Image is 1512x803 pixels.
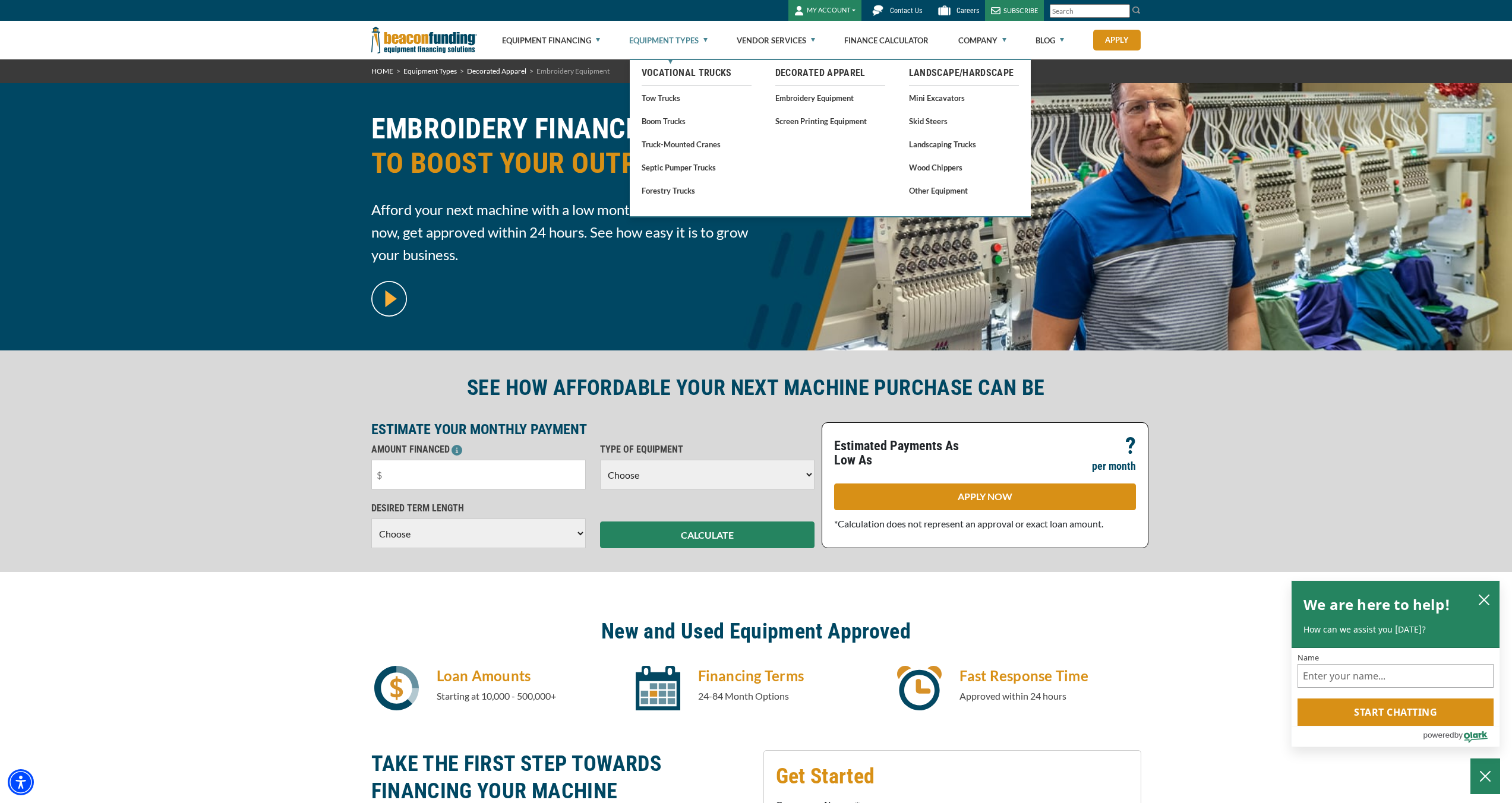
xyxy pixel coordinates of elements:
[371,21,477,59] img: Beacon Funding Corporation logo
[600,442,815,457] p: TYPE OF EQUIPMENT
[775,90,885,105] a: Embroidery Equipment
[1092,459,1136,473] p: per month
[909,66,1019,80] a: Landscape/Hardscape
[467,67,526,75] a: Decorated Apparel
[1125,439,1136,453] p: ?
[698,666,880,686] h4: Financing Terms
[1093,30,1141,50] a: Apply
[909,113,1019,128] a: Skid Steers
[909,183,1019,198] a: Other Equipment
[629,21,708,59] a: Equipment Types
[1118,7,1127,16] a: Clear search text
[371,501,586,516] p: DESIRED TERM LENGTH
[1132,5,1141,15] img: Search
[374,666,419,710] img: icon
[1423,728,1454,742] span: powered
[1298,698,1494,726] button: Start chatting
[371,112,749,189] h1: EMBROIDERY FINANCING
[642,183,752,198] a: Forestry Trucks
[1291,580,1500,748] div: olark chatbox
[957,7,979,15] span: Careers
[371,460,586,489] input: $
[1423,726,1500,747] a: Powered by Olark
[1303,624,1488,636] p: How can we assist you [DATE]?
[536,67,610,75] span: Embroidery Equipment
[1475,591,1494,608] button: close chatbox
[844,21,929,59] a: Finance Calculator
[775,113,885,128] a: Screen Printing Equipment
[737,21,815,59] a: Vendor Services
[502,21,600,59] a: Equipment Financing
[642,113,752,128] a: Boom Trucks
[437,666,618,686] h4: Loan Amounts
[371,146,749,181] span: TO BOOST YOUR OUTPUT
[775,66,885,80] a: Decorated Apparel
[371,198,749,266] span: Afford your next machine with a low monthly payment. Apply now, get approved within 24 hours. See...
[371,618,1141,645] h2: New and Used Equipment Approved
[959,690,1066,701] span: Approved within 24 hours
[403,67,457,75] a: Equipment Types
[834,439,978,467] p: Estimated Payments As Low As
[1036,21,1064,59] a: Blog
[371,281,407,317] img: video modal pop-up play button
[909,137,1019,151] a: Landscaping Trucks
[834,518,1103,529] span: *Calculation does not represent an approval or exact loan amount.
[8,769,34,795] div: Accessibility Menu
[1454,728,1463,742] span: by
[958,21,1006,59] a: Company
[371,67,393,75] a: HOME
[437,689,618,703] p: Starting at 10,000 - 500,000+
[600,521,815,548] button: CALCULATE
[909,160,1019,175] a: Wood Chippers
[642,90,752,105] a: Tow Trucks
[371,422,815,437] p: ESTIMATE YOUR MONTHLY PAYMENT
[1050,4,1130,18] input: Search
[642,66,752,80] a: Vocational Trucks
[698,690,789,701] span: 24-84 Month Options
[371,374,1141,401] h2: SEE HOW AFFORDABLE YOUR NEXT MACHINE PURCHASE CAN BE
[1298,664,1494,688] input: Name
[1470,758,1500,794] button: Close Chatbox
[642,137,752,151] a: Truck-Mounted Cranes
[834,483,1136,510] a: APPLY NOW
[909,90,1019,105] a: Mini Excavators
[890,7,922,15] span: Contact Us
[371,442,586,457] p: AMOUNT FINANCED
[1298,654,1494,662] label: Name
[642,160,752,175] a: Septic Pumper Trucks
[1303,593,1450,617] h2: We are here to help!
[959,666,1141,686] h4: Fast Response Time
[776,763,1129,790] h2: Get Started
